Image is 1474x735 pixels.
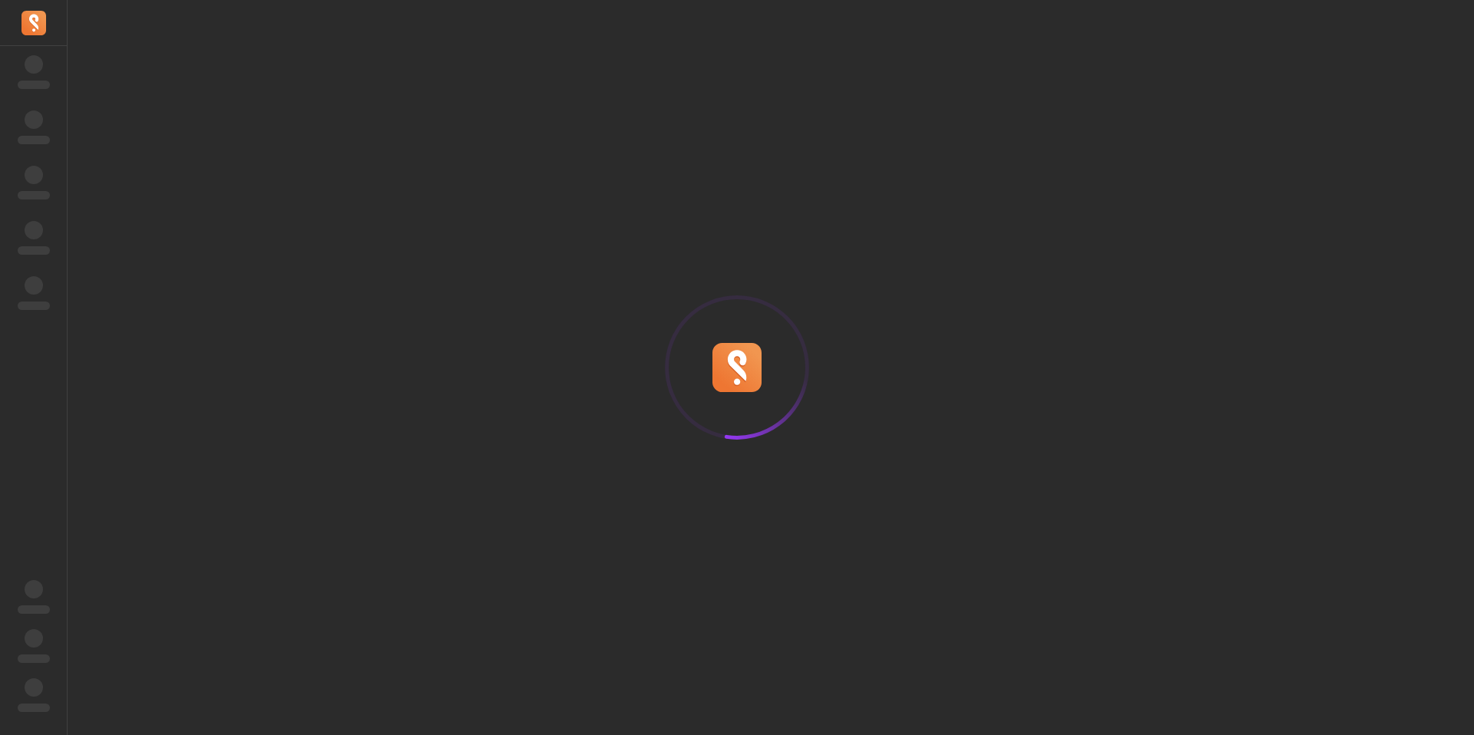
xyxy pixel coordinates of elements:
span: ‌ [18,654,50,663]
span: ‌ [18,704,50,712]
span: ‌ [18,191,50,199]
span: ‌ [25,166,43,184]
span: ‌ [25,580,43,598]
span: ‌ [18,302,50,310]
span: ‌ [18,246,50,255]
span: ‌ [18,605,50,614]
span: ‌ [25,629,43,648]
span: ‌ [25,110,43,129]
span: ‌ [25,276,43,295]
span: ‌ [25,221,43,239]
span: ‌ [18,136,50,144]
span: ‌ [25,678,43,697]
span: ‌ [25,55,43,74]
span: ‌ [18,81,50,89]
